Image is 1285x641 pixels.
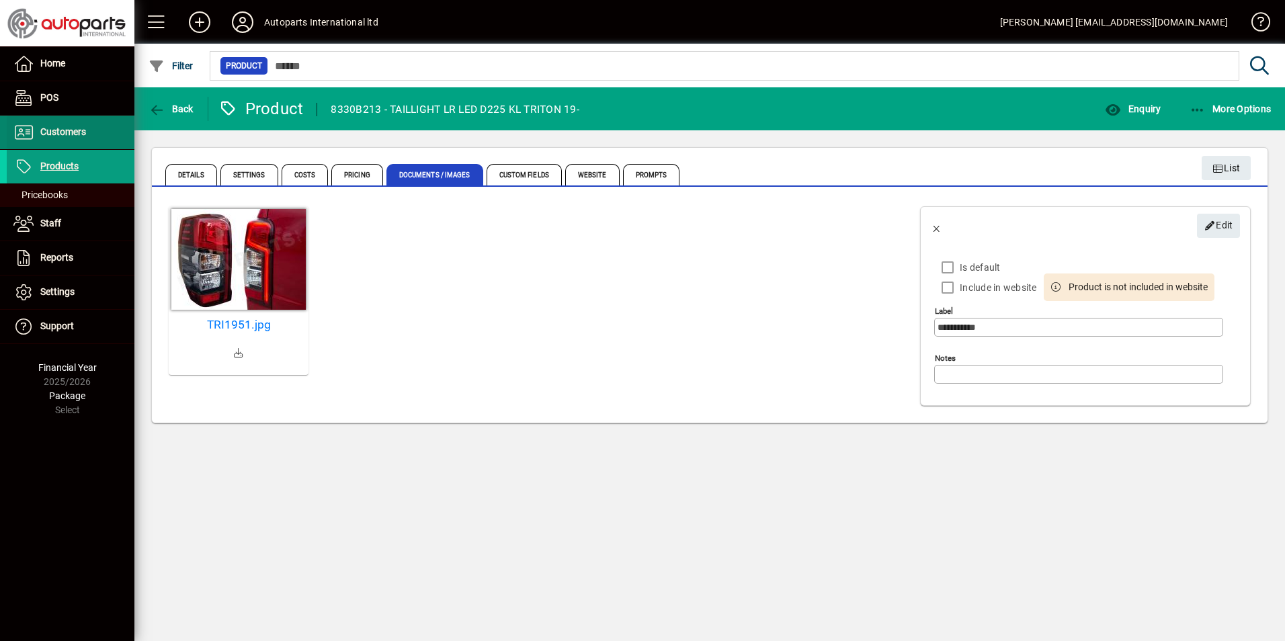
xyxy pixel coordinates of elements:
span: More Options [1190,103,1272,114]
span: Details [165,164,217,185]
button: Add [178,10,221,34]
mat-label: Notes [935,353,956,363]
a: Support [7,310,134,343]
span: Pricing [331,164,383,185]
span: Home [40,58,65,69]
button: Back [145,97,197,121]
span: Prompts [623,164,680,185]
div: [PERSON_NAME] [EMAIL_ADDRESS][DOMAIN_NAME] [1000,11,1228,33]
span: Enquiry [1105,103,1161,114]
span: Staff [40,218,61,228]
span: Costs [282,164,329,185]
a: POS [7,81,134,115]
span: Settings [220,164,278,185]
button: Enquiry [1102,97,1164,121]
button: List [1202,156,1251,180]
a: Pricebooks [7,183,134,206]
a: Home [7,47,134,81]
a: Knowledge Base [1241,3,1268,46]
span: POS [40,92,58,103]
span: Product is not included in website [1069,280,1208,294]
span: Products [40,161,79,171]
app-page-header-button: Back [134,97,208,121]
span: Reports [40,252,73,263]
button: Filter [145,54,197,78]
span: Documents / Images [386,164,483,185]
span: Back [149,103,194,114]
mat-label: Label [935,306,953,316]
a: Customers [7,116,134,149]
span: Edit [1204,214,1233,237]
a: Reports [7,241,134,275]
button: Profile [221,10,264,34]
span: Customers [40,126,86,137]
span: Package [49,390,85,401]
span: Product [226,59,262,73]
button: Back [921,210,953,242]
span: Financial Year [38,362,97,373]
span: Pricebooks [13,189,68,200]
div: Product [218,98,304,120]
span: Settings [40,286,75,297]
div: 8330B213 - TAILLIGHT LR LED D225 KL TRITON 19- [331,99,579,120]
a: Settings [7,275,134,309]
span: Custom Fields [487,164,562,185]
button: More Options [1186,97,1275,121]
span: List [1212,157,1241,179]
a: Download [222,337,255,370]
a: TRI1951.jpg [174,318,303,332]
span: Support [40,320,74,331]
a: Staff [7,207,134,241]
span: Website [565,164,620,185]
button: Edit [1197,214,1240,238]
div: Autoparts International ltd [264,11,378,33]
span: Filter [149,60,194,71]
